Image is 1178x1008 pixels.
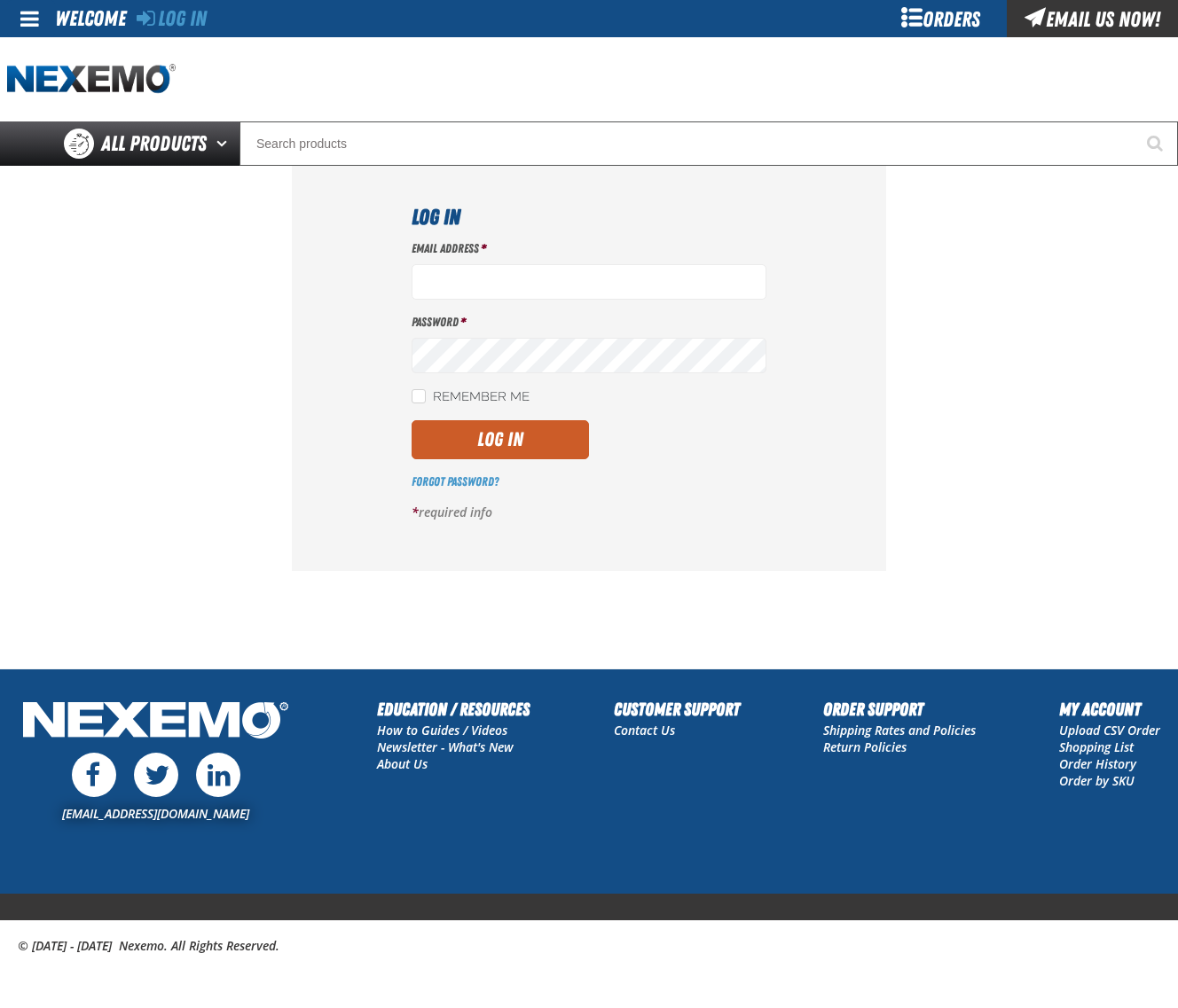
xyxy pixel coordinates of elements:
h2: My Account [1059,696,1160,723]
p: required info [412,504,766,521]
label: Remember Me [412,389,530,406]
button: Open All Products pages [210,121,240,166]
label: Password [412,314,766,331]
input: Remember Me [412,389,426,403]
h2: Customer Support [614,696,740,723]
a: Newsletter - What's New [377,738,514,755]
a: Upload CSV Order [1059,722,1160,738]
a: Order History [1059,755,1136,772]
a: Home [7,64,176,95]
a: Forgot Password? [412,474,499,488]
a: Order by SKU [1059,772,1135,789]
img: Nexemo Logo [18,696,294,748]
a: Contact Us [614,722,675,738]
input: Search [240,121,1178,166]
a: Return Policies [823,738,907,755]
h2: Order Support [823,696,976,723]
a: Shopping List [1059,738,1134,755]
img: Nexemo logo [7,64,176,95]
label: Email Address [412,240,766,257]
h1: Log In [412,201,766,233]
span: All Products [101,128,207,160]
button: Start Searching [1134,121,1178,166]
a: How to Guides / Videos [377,722,507,738]
a: Log In [137,6,207,31]
a: Shipping Rates and Policies [823,722,976,738]
a: [EMAIL_ADDRESS][DOMAIN_NAME] [62,805,249,822]
a: About Us [377,755,428,772]
button: Log In [412,420,589,459]
h2: Education / Resources [377,696,530,723]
